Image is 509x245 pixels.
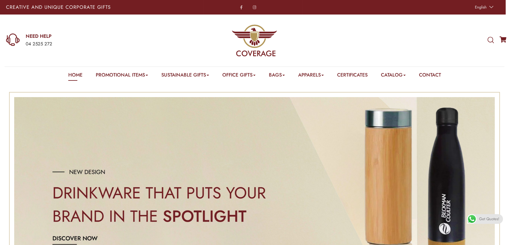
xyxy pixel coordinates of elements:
div: 04 2525 272 [26,40,167,48]
a: Contact [419,71,441,81]
a: Certificates [337,71,368,81]
a: Catalog [381,71,406,81]
p: Creative and Unique Corporate Gifts [6,5,201,10]
a: NEED HELP [26,33,167,40]
a: Promotional Items [96,71,148,81]
a: Home [68,71,82,81]
a: Office Gifts [222,71,256,81]
a: Bags [269,71,285,81]
span: English [475,4,487,10]
span: Get Quotes! [479,214,499,224]
a: Apparels [298,71,324,81]
a: English [472,3,495,11]
a: Sustainable Gifts [161,71,209,81]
